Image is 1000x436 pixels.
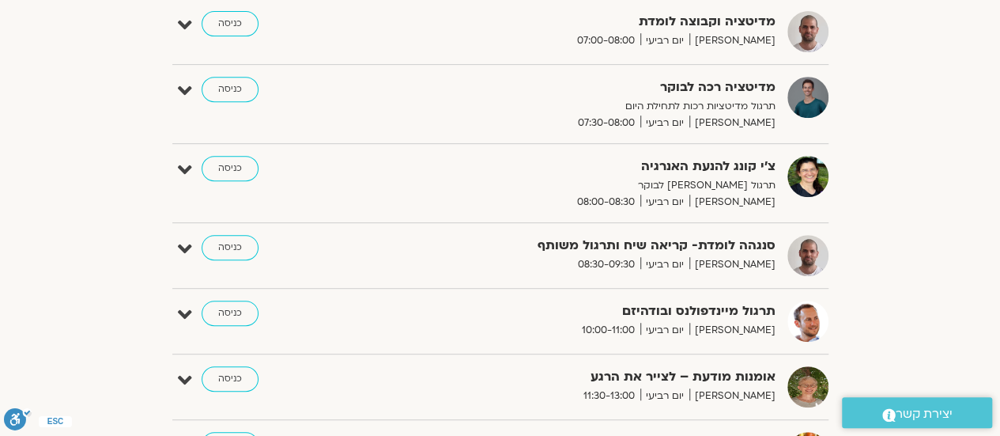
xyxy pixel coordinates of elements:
[578,388,640,404] span: 11:30-13:00
[202,366,258,392] a: כניסה
[572,194,640,210] span: 08:00-08:30
[388,11,775,32] strong: מדיטציה וקבוצה לומדת
[640,256,689,273] span: יום רביעי
[572,115,640,131] span: 07:30-08:00
[388,156,775,177] strong: צ'י קונג להנעת האנרגיה
[689,194,775,210] span: [PERSON_NAME]
[689,388,775,404] span: [PERSON_NAME]
[689,322,775,339] span: [PERSON_NAME]
[689,256,775,273] span: [PERSON_NAME]
[388,366,775,388] strong: אומנות מודעת – לצייר את הרגע
[388,177,775,194] p: תרגול [PERSON_NAME] לבוקר
[388,98,775,115] p: תרגול מדיטציות רכות לתחילת היום
[640,322,689,339] span: יום רביעי
[896,404,953,425] span: יצירת קשר
[388,77,775,98] strong: מדיטציה רכה לבוקר
[388,301,775,322] strong: תרגול מיינדפולנס ובודהיזם
[640,115,689,131] span: יום רביעי
[842,397,992,428] a: יצירת קשר
[572,32,640,49] span: 07:00-08:00
[689,115,775,131] span: [PERSON_NAME]
[640,388,689,404] span: יום רביעי
[576,322,640,339] span: 10:00-11:00
[640,194,689,210] span: יום רביעי
[202,301,258,326] a: כניסה
[689,32,775,49] span: [PERSON_NAME]
[388,235,775,256] strong: סנגהה לומדת- קריאה שיח ותרגול משותף
[202,11,258,36] a: כניסה
[202,77,258,102] a: כניסה
[202,156,258,181] a: כניסה
[640,32,689,49] span: יום רביעי
[572,256,640,273] span: 08:30-09:30
[202,235,258,260] a: כניסה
